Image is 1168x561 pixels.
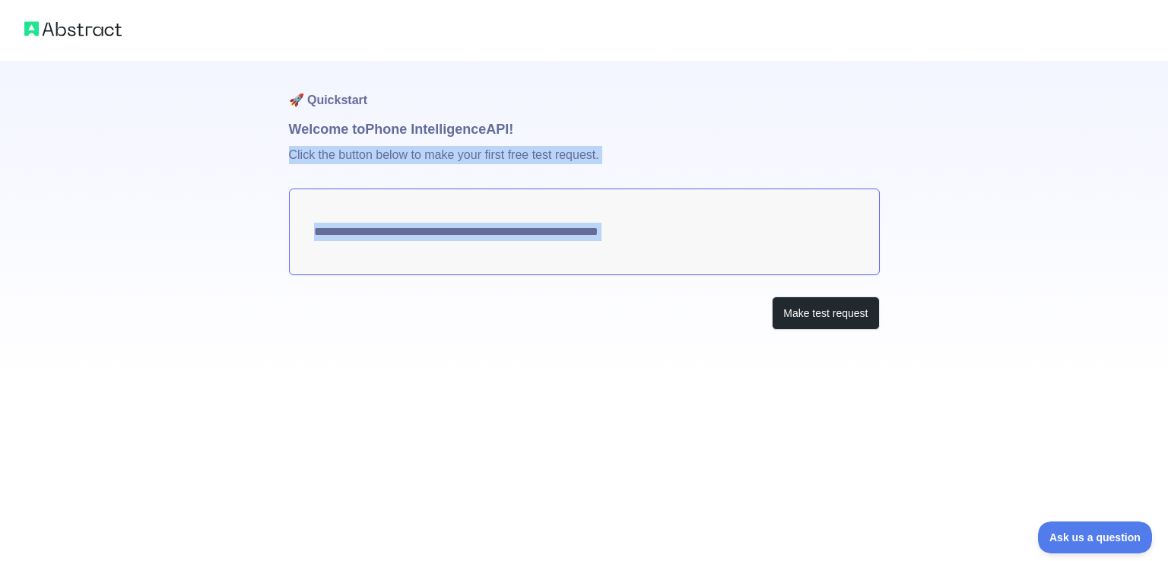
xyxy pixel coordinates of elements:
[289,140,880,189] p: Click the button below to make your first free test request.
[289,61,880,119] h1: 🚀 Quickstart
[289,119,880,140] h1: Welcome to Phone Intelligence API!
[1038,521,1153,553] iframe: Toggle Customer Support
[24,18,122,40] img: Abstract logo
[772,296,879,331] button: Make test request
